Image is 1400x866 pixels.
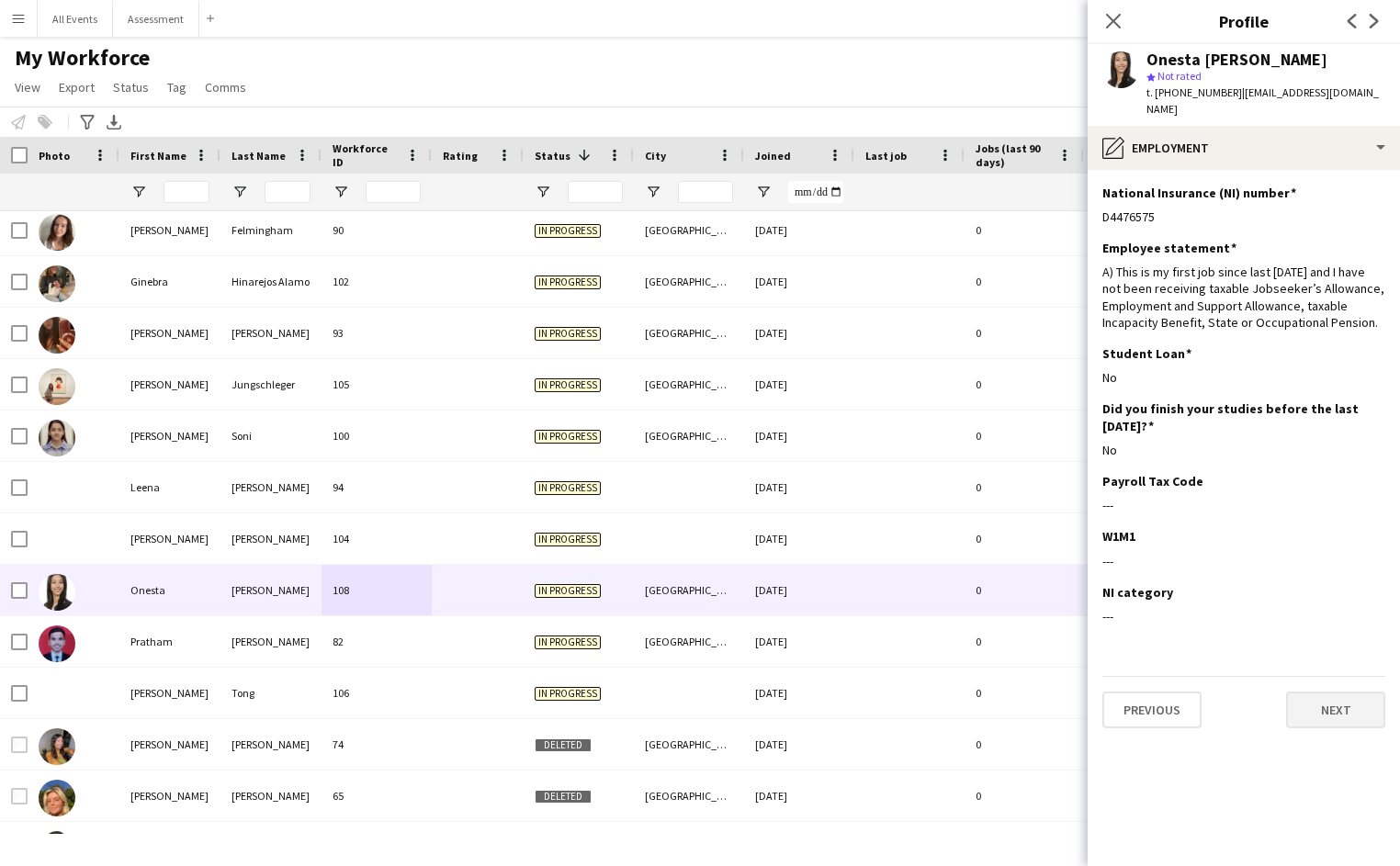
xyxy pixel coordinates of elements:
[1088,126,1400,170] div: Employment
[119,205,220,255] div: [PERSON_NAME]
[1102,208,1385,225] div: D4476575
[634,256,744,307] div: [GEOGRAPHIC_DATA]
[220,513,322,564] div: [PERSON_NAME]
[322,256,432,307] div: 102
[231,184,248,200] button: Open Filter Menu
[634,205,744,255] div: [GEOGRAPHIC_DATA]
[119,616,220,667] div: Pratham
[265,181,310,203] input: Last Name Filter Input
[119,565,220,615] div: Onesta
[744,308,854,358] div: [DATE]
[220,256,322,307] div: Hinarejos Alamo
[568,181,623,203] input: Status Filter Input
[744,513,854,564] div: [DATE]
[634,411,744,461] div: [GEOGRAPHIC_DATA]
[39,149,70,163] span: Photo
[744,462,854,512] div: [DATE]
[167,79,186,96] span: Tag
[965,668,1084,718] div: 0
[15,79,40,96] span: View
[103,111,125,133] app-action-btn: Export XLSX
[39,420,75,456] img: Janvi Soni
[744,205,854,255] div: [DATE]
[322,616,432,667] div: 82
[119,513,220,564] div: [PERSON_NAME]
[965,256,1084,307] div: 0
[535,149,570,163] span: Status
[220,411,322,461] div: Soni
[1157,69,1202,83] span: Not rated
[322,308,432,358] div: 93
[744,256,854,307] div: [DATE]
[119,462,220,512] div: Leena
[130,149,186,163] span: First Name
[965,565,1084,615] div: 0
[1088,9,1400,33] h3: Profile
[535,790,592,804] span: Deleted
[130,184,147,200] button: Open Filter Menu
[645,149,666,163] span: City
[119,411,220,461] div: [PERSON_NAME]
[220,719,322,770] div: [PERSON_NAME]
[1102,185,1296,201] h3: National Insurance (NI) number
[119,719,220,770] div: [PERSON_NAME]
[744,411,854,461] div: [DATE]
[976,141,1051,169] span: Jobs (last 90 days)
[39,265,75,302] img: Ginebra Hinarejos Alamo
[106,75,156,99] a: Status
[634,616,744,667] div: [GEOGRAPHIC_DATA]
[744,770,854,821] div: [DATE]
[76,111,98,133] app-action-btn: Advanced filters
[322,205,432,255] div: 90
[1102,553,1385,569] div: ---
[755,149,791,163] span: Joined
[535,687,601,701] span: In progress
[366,181,421,203] input: Workforce ID Filter Input
[333,184,349,200] button: Open Filter Menu
[1286,692,1385,728] button: Next
[535,378,601,392] span: In progress
[39,317,75,354] img: Gracie Ward
[220,770,322,821] div: [PERSON_NAME]
[788,181,843,203] input: Joined Filter Input
[119,668,220,718] div: [PERSON_NAME]
[15,44,150,72] span: My Workforce
[198,75,254,99] a: Comms
[1146,51,1327,68] div: Onesta [PERSON_NAME]
[965,719,1084,770] div: 0
[1102,264,1385,331] div: A) This is my first job since last [DATE] and I have not been receiving taxable Jobseeker’s Allow...
[744,668,854,718] div: [DATE]
[443,149,478,163] span: Rating
[1102,608,1385,624] div: ---
[755,184,772,200] button: Open Filter Menu
[322,411,432,461] div: 100
[965,308,1084,358] div: 0
[535,481,601,495] span: In progress
[634,308,744,358] div: [GEOGRAPHIC_DATA]
[322,513,432,564] div: 104
[39,214,75,251] img: Edith Felmingham
[865,149,907,163] span: Last job
[965,770,1084,821] div: 0
[634,359,744,410] div: [GEOGRAPHIC_DATA]
[322,719,432,770] div: 74
[1102,473,1203,489] h3: Payroll Tax Code
[59,79,95,96] span: Export
[160,75,194,99] a: Tag
[634,719,744,770] div: [GEOGRAPHIC_DATA]
[39,780,75,816] img: Olivia Murphy
[744,565,854,615] div: [DATE]
[119,308,220,358] div: [PERSON_NAME]
[1102,400,1371,433] h3: Did you finish your studies before the last [DATE]?
[205,79,246,96] span: Comms
[744,359,854,410] div: [DATE]
[1102,240,1236,256] h3: Employee statement
[119,359,220,410] div: [PERSON_NAME]
[113,1,199,37] button: Assessment
[1102,345,1191,362] h3: Student Loan
[645,184,661,200] button: Open Filter Menu
[119,770,220,821] div: [PERSON_NAME]
[535,184,551,200] button: Open Filter Menu
[965,411,1084,461] div: 0
[744,719,854,770] div: [DATE]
